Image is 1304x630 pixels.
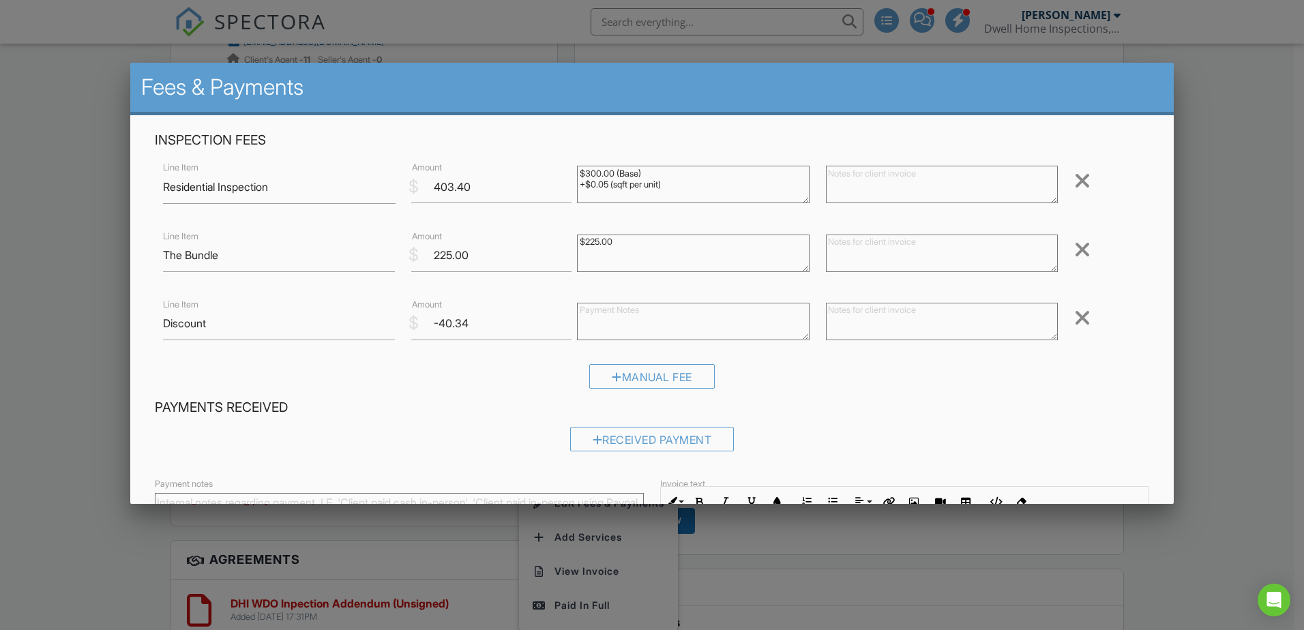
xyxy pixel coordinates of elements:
[849,489,875,515] button: Align
[794,489,820,515] button: Ordered List
[141,74,1163,101] h2: Fees & Payments
[409,243,419,267] div: $
[927,489,953,515] button: Insert Video
[1258,584,1290,616] div: Open Intercom Messenger
[953,489,979,515] button: Insert Table
[412,299,442,311] label: Amount
[155,132,1149,149] h4: Inspection Fees
[578,166,810,204] textarea: $300.00 (Base) +$0.05 (sqft per unit)
[661,489,687,515] button: Inline Style
[163,299,198,311] label: Line Item
[409,312,419,335] div: $
[660,478,705,490] label: Invoice text
[713,489,739,515] button: Italic (Ctrl+I)
[687,489,713,515] button: Bold (Ctrl+B)
[570,427,735,451] div: Received Payment
[820,489,846,515] button: Unordered List
[409,175,419,198] div: $
[589,365,715,389] div: Manual Fee
[412,162,442,174] label: Amount
[163,230,198,243] label: Line Item
[875,489,901,515] button: Insert Link (Ctrl+K)
[412,230,442,243] label: Amount
[163,162,198,174] label: Line Item
[901,489,927,515] button: Insert Image (Ctrl+P)
[570,436,735,450] a: Received Payment
[578,235,810,272] textarea: $225.00
[1008,489,1034,515] button: Clear Formatting
[765,489,790,515] button: Colors
[155,400,1149,417] h4: Payments Received
[589,374,715,387] a: Manual Fee
[739,489,765,515] button: Underline (Ctrl+U)
[155,478,213,490] label: Payment notes
[982,489,1008,515] button: Code View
